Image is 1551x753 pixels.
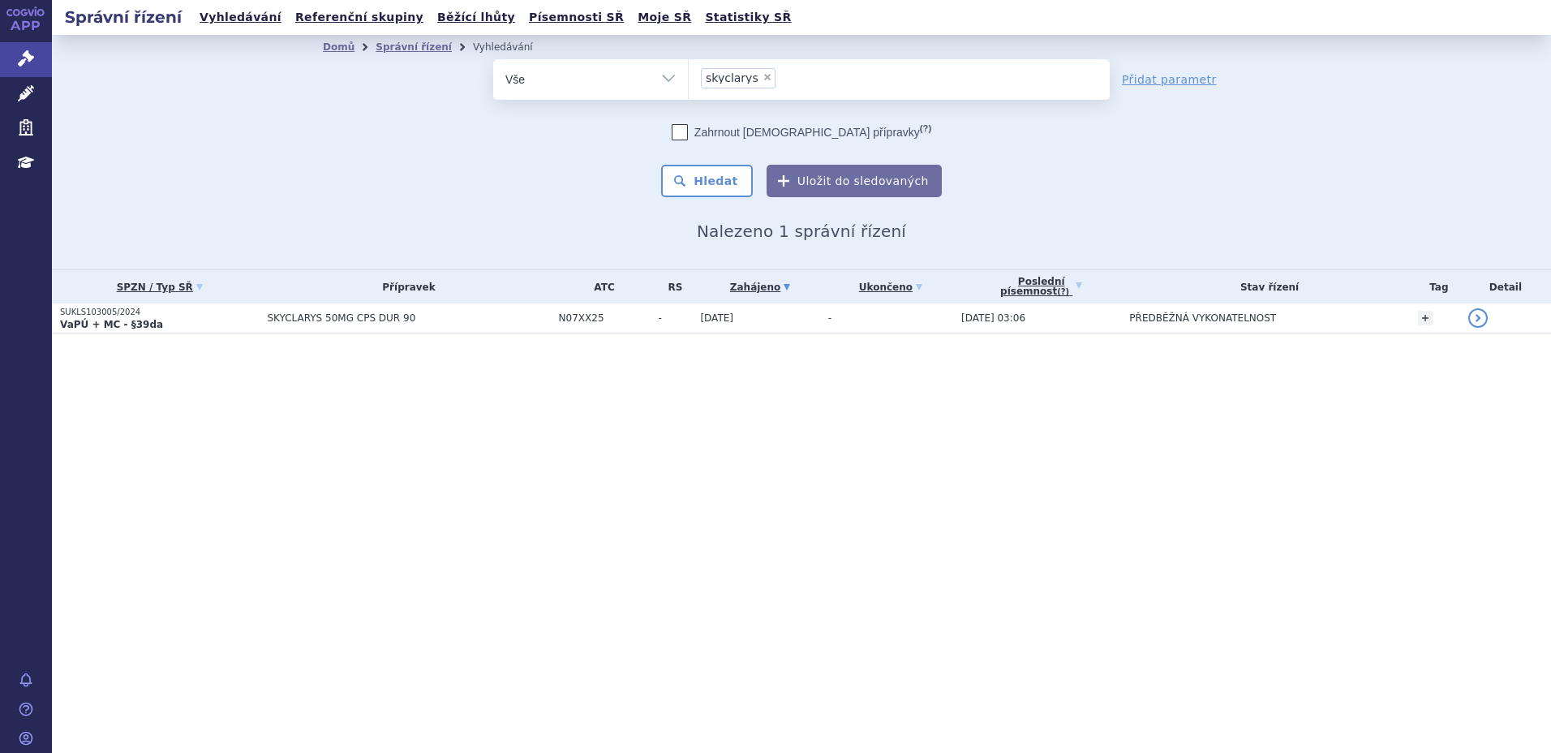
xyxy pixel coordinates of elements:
[1129,312,1276,324] span: PŘEDBĚŽNÁ VYKONATELNOST
[961,270,1121,303] a: Poslednípísemnost(?)
[1468,308,1488,328] a: detail
[672,124,931,140] label: Zahrnout [DEMOGRAPHIC_DATA] přípravky
[633,6,696,28] a: Moje SŘ
[706,72,758,84] span: skyclarys
[1122,71,1217,88] a: Přidat parametr
[60,307,259,318] p: SUKLS103005/2024
[1410,270,1460,303] th: Tag
[60,319,163,330] strong: VaPÚ + MC - §39da
[1460,270,1551,303] th: Detail
[661,165,753,197] button: Hledat
[60,276,259,299] a: SPZN / Typ SŘ
[290,6,428,28] a: Referenční skupiny
[551,270,651,303] th: ATC
[650,270,692,303] th: RS
[559,312,651,324] span: N07XX25
[473,35,554,59] li: Vyhledávání
[767,165,942,197] button: Uložit do sledovaných
[52,6,195,28] h2: Správní řízení
[323,41,354,53] a: Domů
[828,276,953,299] a: Ukončeno
[267,312,550,324] span: SKYCLARYS 50MG CPS DUR 90
[524,6,629,28] a: Písemnosti SŘ
[1418,311,1433,325] a: +
[961,312,1025,324] span: [DATE] 03:06
[1057,287,1069,297] abbr: (?)
[658,312,692,324] span: -
[920,123,931,134] abbr: (?)
[700,6,796,28] a: Statistiky SŘ
[700,312,733,324] span: [DATE]
[763,72,772,82] span: ×
[376,41,452,53] a: Správní řízení
[828,312,831,324] span: -
[1121,270,1409,303] th: Stav řízení
[259,270,550,303] th: Přípravek
[195,6,286,28] a: Vyhledávání
[700,276,819,299] a: Zahájeno
[432,6,520,28] a: Běžící lhůty
[780,67,789,88] input: skyclarys
[697,222,906,241] span: Nalezeno 1 správní řízení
